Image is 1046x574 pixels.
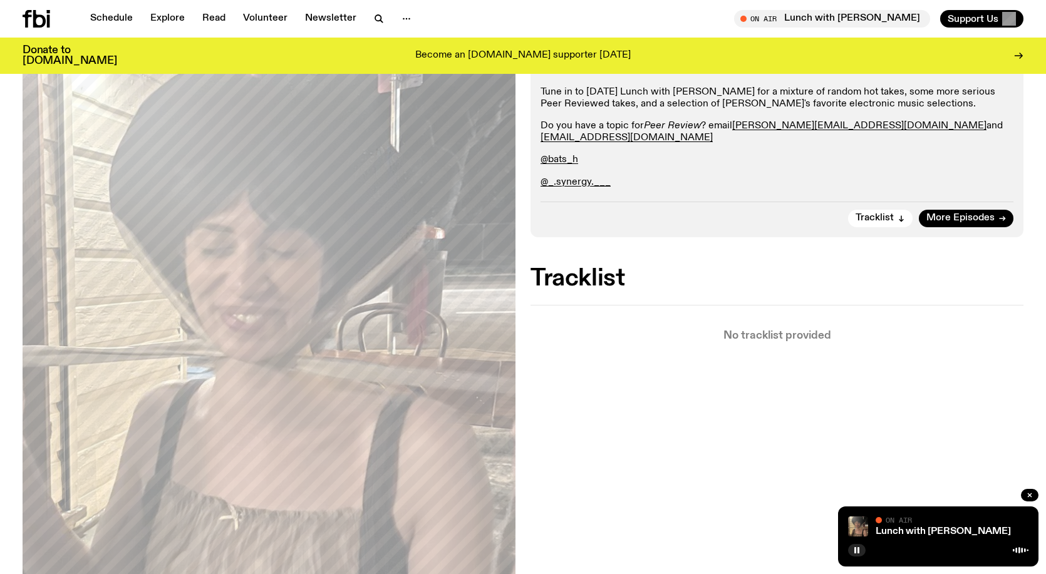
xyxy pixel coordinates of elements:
[919,210,1013,227] a: More Episodes
[23,45,117,66] h3: Donate to [DOMAIN_NAME]
[732,121,986,131] a: [PERSON_NAME][EMAIL_ADDRESS][DOMAIN_NAME]
[734,10,930,28] button: On AirLunch with [PERSON_NAME]
[940,10,1023,28] button: Support Us
[541,120,1013,144] p: Do you have a topic for ? email and
[83,10,140,28] a: Schedule
[886,516,912,524] span: On Air
[876,526,1011,536] a: Lunch with [PERSON_NAME]
[926,213,995,223] span: More Episodes
[856,213,894,223] span: Tracklist
[531,267,1023,290] h2: Tracklist
[948,13,998,24] span: Support Us
[748,14,924,23] span: Tune in live
[415,50,631,61] p: Become an [DOMAIN_NAME] supporter [DATE]
[541,177,611,187] a: @_.synergy.___
[298,10,364,28] a: Newsletter
[195,10,233,28] a: Read
[236,10,295,28] a: Volunteer
[541,133,713,143] a: [EMAIL_ADDRESS][DOMAIN_NAME]
[531,331,1023,341] p: No tracklist provided
[143,10,192,28] a: Explore
[848,210,913,227] button: Tracklist
[644,121,701,131] em: Peer Review
[541,86,1013,110] p: Tune in to [DATE] Lunch with [PERSON_NAME] for a mixture of random hot takes, some more serious P...
[541,155,578,165] a: @bats_h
